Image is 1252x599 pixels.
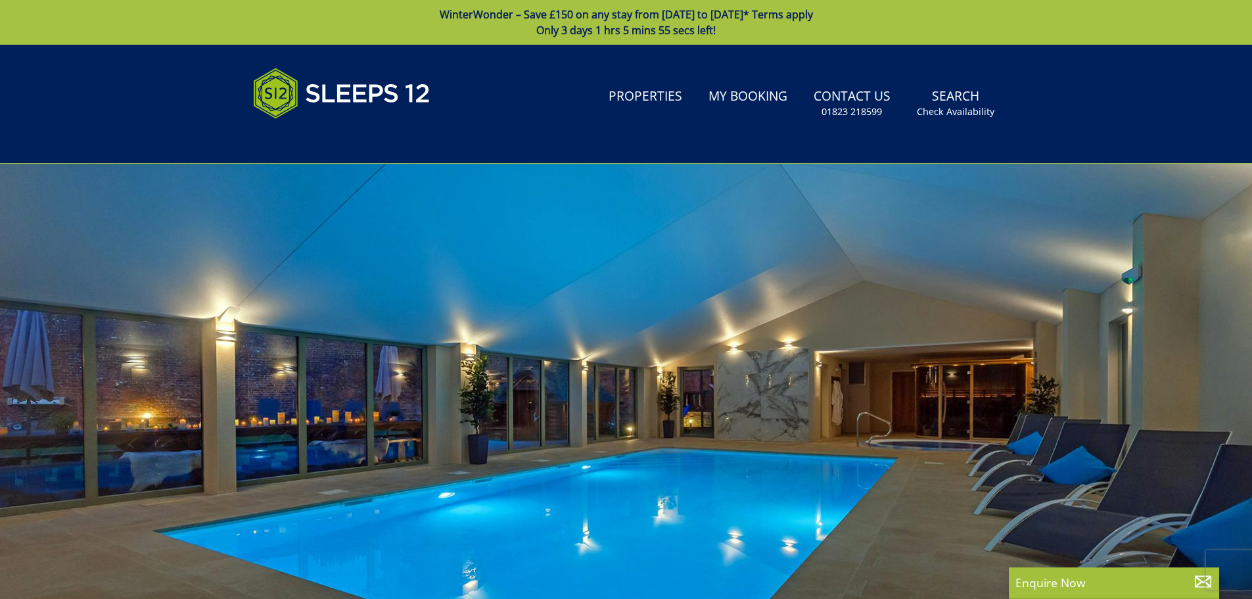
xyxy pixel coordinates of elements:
p: Enquire Now [1015,574,1213,591]
span: Only 3 days 1 hrs 5 mins 55 secs left! [536,23,716,37]
small: Check Availability [917,105,994,118]
img: Sleeps 12 [253,60,430,126]
a: Properties [603,82,687,112]
a: Contact Us01823 218599 [808,82,896,125]
iframe: Customer reviews powered by Trustpilot [246,134,384,145]
a: My Booking [703,82,793,112]
a: SearchCheck Availability [912,82,1000,125]
small: 01823 218599 [822,105,882,118]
